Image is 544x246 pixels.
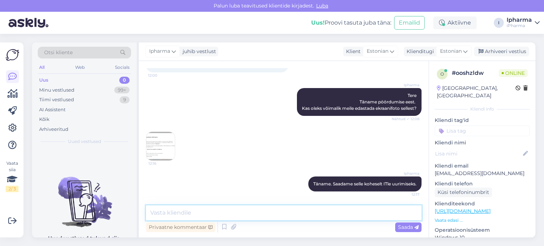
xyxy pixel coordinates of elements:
[311,19,325,26] b: Uus!
[435,234,530,241] p: Windows 10
[452,69,499,77] div: # ooshzldw
[433,16,477,29] div: Aktiivne
[392,116,419,122] span: Nähtud ✓ 12:08
[435,139,530,147] p: Kliendi nimi
[393,82,419,88] span: Ipharma
[507,17,540,29] a: IpharmaiPharma
[39,116,49,123] div: Kõik
[435,200,530,207] p: Klienditeekond
[435,170,530,177] p: [EMAIL_ADDRESS][DOMAIN_NAME]
[120,96,130,103] div: 9
[499,69,528,77] span: Online
[367,47,388,55] span: Estonian
[398,224,419,230] span: Saada
[435,217,530,224] p: Vaata edasi ...
[404,48,434,55] div: Klienditugi
[32,164,137,228] img: No chats
[148,73,175,78] span: 12:00
[435,106,530,112] div: Kliendi info
[435,208,491,214] a: [URL][DOMAIN_NAME]
[146,222,215,232] div: Privaatne kommentaar
[39,77,48,84] div: Uus
[180,48,216,55] div: juhib vestlust
[114,63,131,72] div: Socials
[440,71,444,77] span: o
[311,19,391,27] div: Proovi tasuta juba täna:
[440,47,462,55] span: Estonian
[38,63,46,72] div: All
[74,63,86,72] div: Web
[435,150,522,158] input: Lisa nimi
[149,47,170,55] span: Ipharma
[474,47,529,56] div: Arhiveeri vestlus
[435,226,530,234] p: Operatsioonisüsteem
[394,16,425,30] button: Emailid
[494,18,504,28] div: I
[44,49,73,56] span: Otsi kliente
[343,48,361,55] div: Klient
[435,125,530,136] input: Lisa tag
[435,180,530,188] p: Kliendi telefon
[393,192,419,197] span: 12:17
[48,235,121,242] p: Uued vestlused tulevad siia.
[6,186,19,192] div: 2 / 3
[119,77,130,84] div: 0
[435,117,530,124] p: Kliendi tag'id
[6,160,19,192] div: Vaata siia
[313,181,417,186] span: Täname. Saadame selle koheselt ITle uurimiseks.
[114,87,130,94] div: 99+
[148,161,175,166] span: 12:16
[507,17,532,23] div: Ipharma
[39,96,74,103] div: Tiimi vestlused
[437,84,516,99] div: [GEOGRAPHIC_DATA], [GEOGRAPHIC_DATA]
[507,23,532,29] div: iPharma
[68,138,101,145] span: Uued vestlused
[39,87,74,94] div: Minu vestlused
[6,48,19,62] img: Askly Logo
[435,162,530,170] p: Kliendi email
[39,126,68,133] div: Arhiveeritud
[146,132,175,160] img: Attachment
[435,188,492,197] div: Küsi telefoninumbrit
[314,2,330,9] span: Luba
[393,171,419,176] span: Ipharma
[39,106,66,113] div: AI Assistent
